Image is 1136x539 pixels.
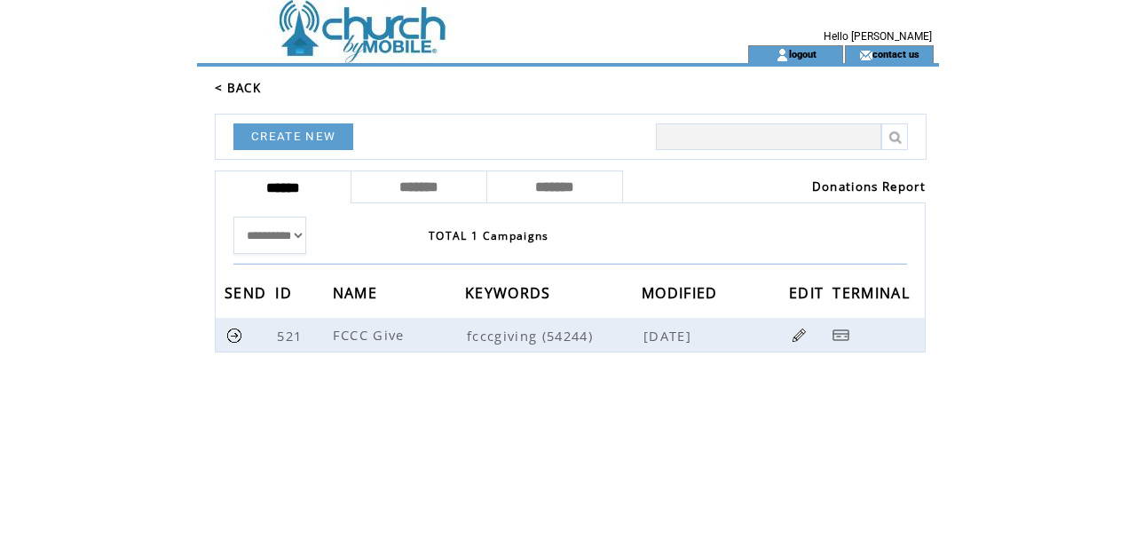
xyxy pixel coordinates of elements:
[277,327,306,345] span: 521
[776,48,789,62] img: account_icon.gif
[812,178,926,194] a: Donations Report
[465,287,556,297] a: KEYWORDS
[872,48,919,59] a: contact us
[225,279,271,312] span: SEND
[642,279,722,312] span: MODIFIED
[465,279,556,312] span: KEYWORDS
[642,287,722,297] a: MODIFIED
[859,48,872,62] img: contact_us_icon.gif
[233,123,353,150] a: CREATE NEW
[429,228,549,243] span: TOTAL 1 Campaigns
[824,30,932,43] span: Hello [PERSON_NAME]
[789,48,816,59] a: logout
[832,279,914,312] span: TERMINAL
[275,279,296,312] span: ID
[467,327,640,345] span: fcccgiving (54244)
[333,287,382,297] a: NAME
[275,287,296,297] a: ID
[215,80,261,96] a: < BACK
[789,279,828,312] span: EDIT
[643,327,696,345] span: [DATE]
[333,326,409,344] span: FCCC Give
[333,279,382,312] span: NAME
